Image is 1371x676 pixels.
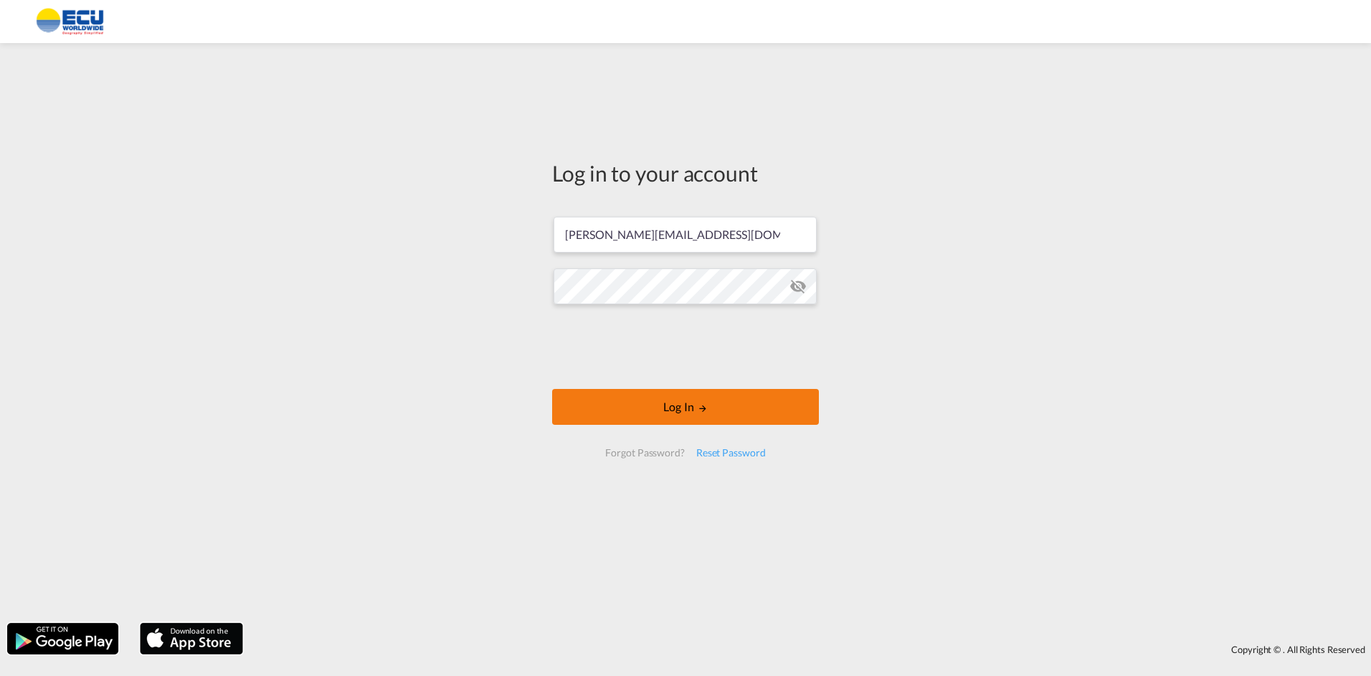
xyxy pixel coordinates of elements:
[138,621,245,656] img: apple.png
[691,440,772,466] div: Reset Password
[577,319,794,375] iframe: reCAPTCHA
[250,637,1371,662] div: Copyright © . All Rights Reserved
[22,6,118,38] img: 6cccb1402a9411edb762cf9624ab9cda.png
[554,217,817,253] input: Enter email/phone number
[552,158,819,188] div: Log in to your account
[599,440,690,466] div: Forgot Password?
[552,389,819,425] button: LOGIN
[789,278,807,295] md-icon: icon-eye-off
[6,621,120,656] img: google.png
